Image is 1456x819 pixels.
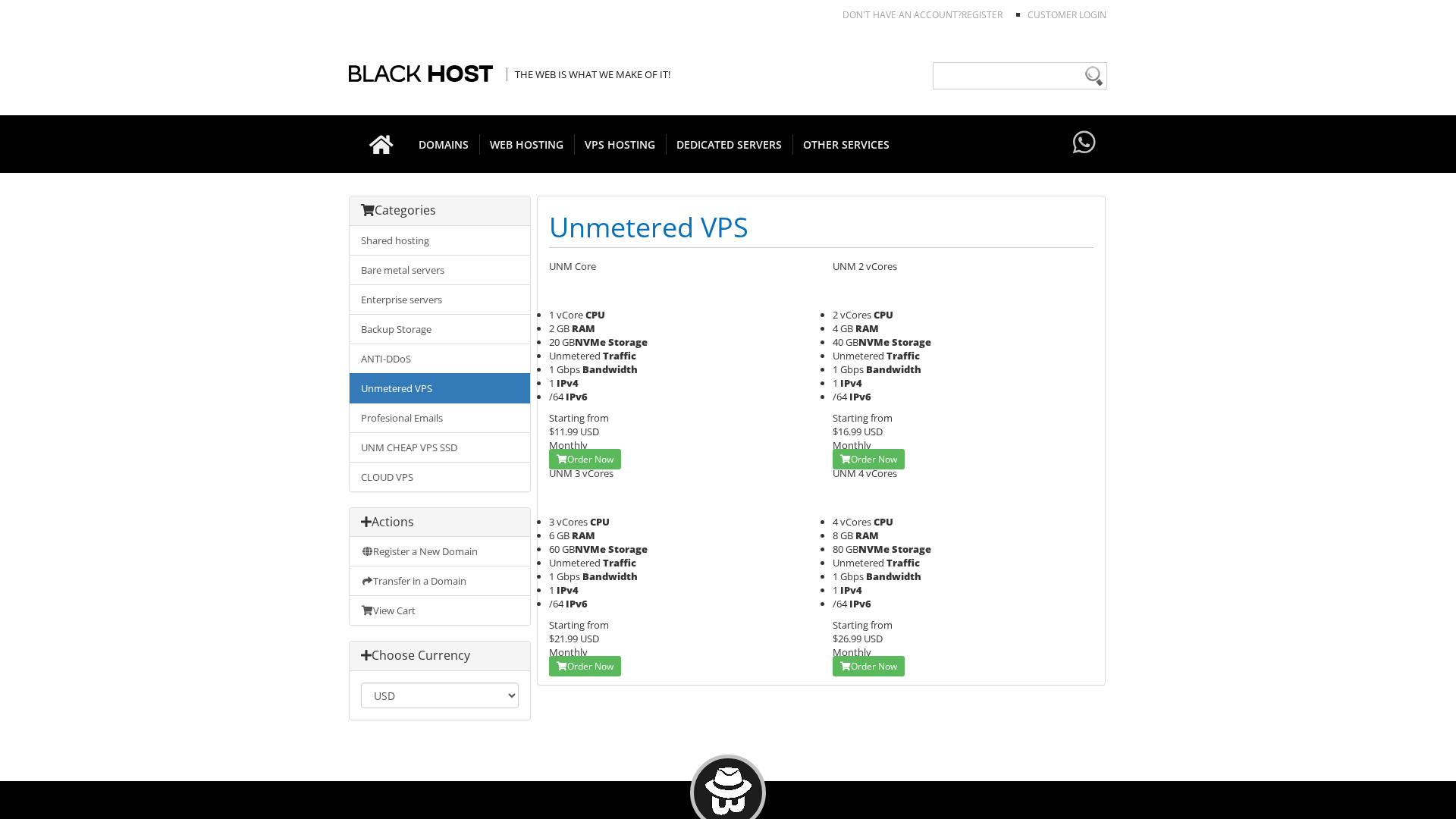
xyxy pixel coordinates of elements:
span: 20 GB [549,335,606,349]
span: UNM 4 vCores [833,466,897,480]
b: Traffic [603,556,636,570]
b: Bandwidth [582,362,638,376]
b: NVMe [858,335,890,349]
input: Need help? [933,62,1107,89]
li: Don't have an account? [820,8,1003,21]
b: Storage [608,335,648,349]
span: 1 [549,583,554,597]
a: Transfer in a Domain [350,566,530,596]
a: Go to homepage [354,115,409,173]
b: Bandwidth [582,570,638,583]
b: CPU [585,308,605,322]
a: Order Now [549,656,621,676]
span: UNM Core [549,259,596,273]
h1: Unmetered VPS [549,208,1094,248]
a: CLOUD VPS [350,462,530,491]
b: Storage [892,335,931,349]
a: View Cart [350,595,530,625]
span: 3 vCores [549,515,588,529]
b: CPU [874,515,893,529]
span: $21.99 USD [549,632,599,645]
span: Unmetered [549,349,601,362]
span: 1 Gbps [833,362,864,376]
div: Have questions? [1069,115,1100,171]
span: OTHER SERVICES [792,134,900,155]
span: /64 [549,390,563,403]
a: Unmetered VPS [350,373,530,403]
span: 1 Gbps [833,570,864,583]
b: Traffic [886,349,920,362]
b: Traffic [603,349,636,362]
span: UNM 2 vCores [833,259,897,273]
span: UNM 3 vCores [549,466,613,480]
span: $16.99 USD [833,425,883,438]
span: 80 GB [833,542,890,556]
b: IPv6 [849,390,871,403]
span: 6 GB [549,529,570,542]
b: IPv6 [849,597,871,610]
h3: Choose Currency [361,649,519,663]
b: IPv6 [566,597,588,610]
a: WEB HOSTING [479,115,575,173]
span: 1 [833,583,838,597]
a: Order Now [833,656,905,676]
span: 40 GB [833,335,890,349]
a: Profesional Emails [350,403,530,433]
a: DEDICATED SERVERS [666,115,793,173]
a: UNM CHEAP VPS SSD [350,432,530,463]
a: Register a New Domain [350,537,530,566]
span: 2 vCores [833,308,871,322]
b: IPv4 [557,376,579,390]
span: $11.99 USD [549,425,599,438]
span: 60 GB [549,542,606,556]
a: Enterprise servers [350,284,530,315]
b: RAM [855,529,879,542]
span: /64 [549,597,563,610]
span: Unmetered [833,556,884,570]
span: The Web is what we make of it! [507,67,670,81]
a: Backup Storage [350,314,530,344]
a: ANTI-DDoS [350,344,530,374]
span: /64 [833,597,847,610]
b: NVMe [575,335,606,349]
b: RAM [572,322,595,335]
div: Starting from Monthly [549,411,810,452]
b: RAM [572,529,595,542]
span: 1 Gbps [549,570,580,583]
b: Bandwidth [866,362,921,376]
span: /64 [833,390,847,403]
span: 1 vCore [549,308,583,322]
span: Unmetered [833,349,884,362]
a: OTHER SERVICES [792,115,900,173]
span: 8 GB [833,529,853,542]
b: CPU [590,515,610,529]
h3: Actions [361,516,519,529]
div: Starting from Monthly [833,618,1094,659]
a: Shared hosting [350,226,530,256]
span: 4 GB [833,322,853,335]
h3: Categories [361,204,519,218]
b: IPv6 [566,390,588,403]
b: IPv4 [840,376,862,390]
div: Starting from Monthly [549,618,810,659]
a: Order Now [833,449,905,469]
span: 4 vCores [833,515,871,529]
b: Traffic [886,556,920,570]
b: NVMe [575,542,606,556]
span: 2 GB [549,322,570,335]
span: 1 [549,376,554,390]
a: VPS HOSTING [574,115,667,173]
b: RAM [855,322,879,335]
b: Bandwidth [866,570,921,583]
span: DEDICATED SERVERS [666,134,793,155]
a: DOMAINS [408,115,480,173]
b: IPv4 [840,583,862,597]
div: Starting from Monthly [833,411,1094,452]
a: Bare metal servers [350,255,530,285]
span: WEB HOSTING [479,134,575,155]
b: Storage [608,542,648,556]
span: 1 Gbps [549,362,580,376]
span: $26.99 USD [833,632,883,645]
span: Unmetered [549,556,601,570]
b: IPv4 [557,583,579,597]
